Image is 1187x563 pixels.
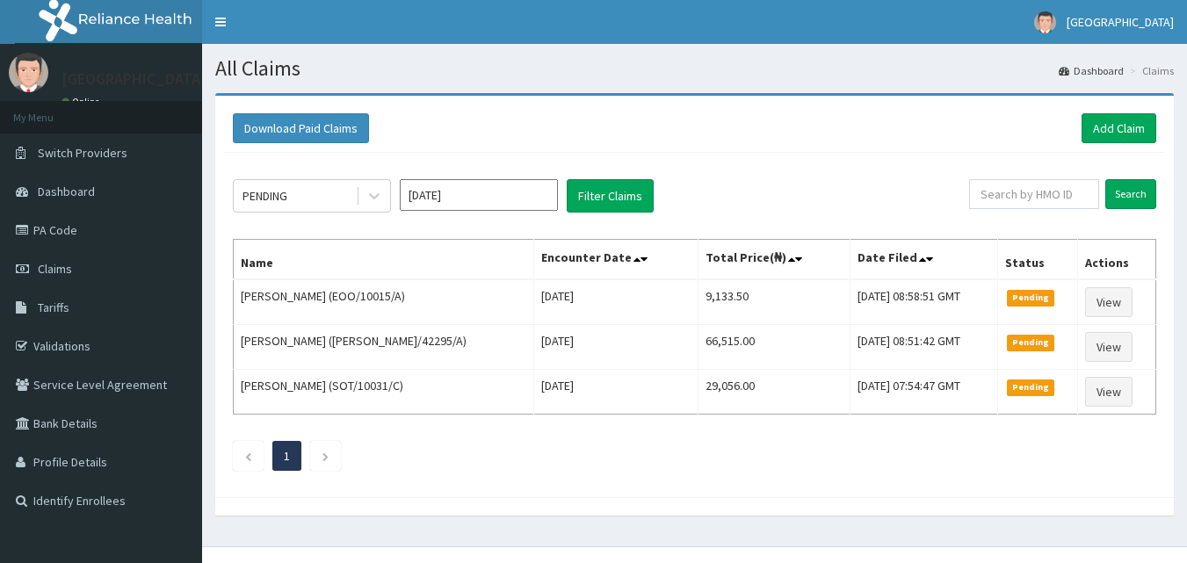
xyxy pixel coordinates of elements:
[698,279,850,325] td: 9,133.50
[234,370,534,415] td: [PERSON_NAME] (SOT/10031/C)
[997,240,1078,280] th: Status
[1105,179,1156,209] input: Search
[1067,14,1174,30] span: [GEOGRAPHIC_DATA]
[1007,379,1055,395] span: Pending
[850,325,997,370] td: [DATE] 08:51:42 GMT
[62,71,206,87] p: [GEOGRAPHIC_DATA]
[1007,290,1055,306] span: Pending
[1078,240,1156,280] th: Actions
[284,448,290,464] a: Page 1 is your current page
[38,261,72,277] span: Claims
[1082,113,1156,143] a: Add Claim
[38,184,95,199] span: Dashboard
[850,240,997,280] th: Date Filed
[533,240,698,280] th: Encounter Date
[234,279,534,325] td: [PERSON_NAME] (EOO/10015/A)
[567,179,654,213] button: Filter Claims
[1085,332,1133,362] a: View
[62,96,104,108] a: Online
[533,279,698,325] td: [DATE]
[533,370,698,415] td: [DATE]
[244,448,252,464] a: Previous page
[698,370,850,415] td: 29,056.00
[1085,287,1133,317] a: View
[400,179,558,211] input: Select Month and Year
[850,370,997,415] td: [DATE] 07:54:47 GMT
[698,325,850,370] td: 66,515.00
[233,113,369,143] button: Download Paid Claims
[38,300,69,315] span: Tariffs
[322,448,329,464] a: Next page
[38,145,127,161] span: Switch Providers
[969,179,1099,209] input: Search by HMO ID
[1125,63,1174,78] li: Claims
[215,57,1174,80] h1: All Claims
[850,279,997,325] td: [DATE] 08:58:51 GMT
[1085,377,1133,407] a: View
[1034,11,1056,33] img: User Image
[1007,335,1055,350] span: Pending
[242,187,287,205] div: PENDING
[234,240,534,280] th: Name
[698,240,850,280] th: Total Price(₦)
[1059,63,1124,78] a: Dashboard
[533,325,698,370] td: [DATE]
[9,53,48,92] img: User Image
[234,325,534,370] td: [PERSON_NAME] ([PERSON_NAME]/42295/A)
